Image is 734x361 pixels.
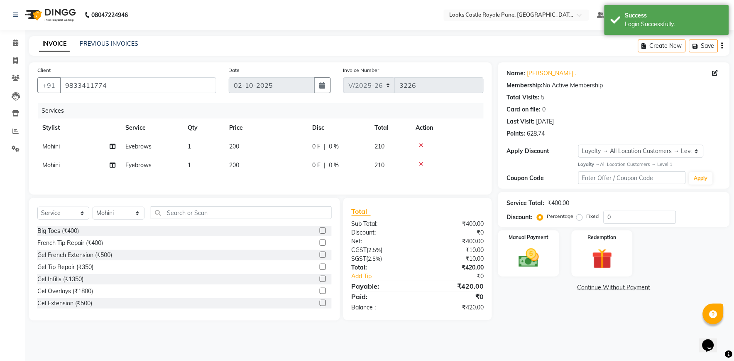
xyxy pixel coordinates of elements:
[418,237,490,246] div: ₹400.00
[699,328,726,353] iframe: chat widget
[42,161,60,169] span: Mohini
[91,3,128,27] b: 08047224946
[60,77,216,93] input: Search by Name/Mobile/Email/Code
[345,263,418,272] div: Total:
[229,143,239,150] span: 200
[418,281,490,291] div: ₹420.00
[418,220,490,228] div: ₹400.00
[151,206,332,219] input: Search or Scan
[352,246,367,254] span: CGST
[506,199,544,208] div: Service Total:
[345,246,418,255] div: ( )
[37,77,61,93] button: +91
[37,287,93,296] div: Gel Overlays (₹1800)
[418,228,490,237] div: ₹0
[343,67,379,74] label: Invoice Number
[689,40,718,52] button: Save
[536,117,554,126] div: [DATE]
[506,147,578,156] div: Apply Discount
[418,303,490,312] div: ₹420.00
[506,213,532,222] div: Discount:
[37,119,120,137] th: Stylist
[352,207,371,216] span: Total
[345,255,418,263] div: ( )
[183,119,224,137] th: Qty
[345,281,418,291] div: Payable:
[329,161,339,170] span: 0 %
[512,246,546,270] img: _cash.svg
[418,263,490,272] div: ₹420.00
[369,119,411,137] th: Total
[345,237,418,246] div: Net:
[125,161,152,169] span: Eyebrows
[188,143,191,150] span: 1
[625,11,723,20] div: Success
[37,67,51,74] label: Client
[430,272,490,281] div: ₹0
[541,93,544,102] div: 5
[542,105,546,114] div: 0
[345,303,418,312] div: Balance :
[37,263,93,272] div: Gel Tip Repair (₹350)
[312,142,321,151] span: 0 F
[307,119,369,137] th: Disc
[411,119,484,137] th: Action
[578,161,600,167] strong: Loyalty →
[506,81,543,90] div: Membership:
[418,255,490,263] div: ₹10.00
[506,129,525,138] div: Points:
[329,142,339,151] span: 0 %
[42,143,60,150] span: Mohini
[224,119,307,137] th: Price
[588,234,617,241] label: Redemption
[506,81,722,90] div: No Active Membership
[509,234,549,241] label: Manual Payment
[345,220,418,228] div: Sub Total:
[37,275,83,284] div: Gel Infills (₹1350)
[586,213,599,220] label: Fixed
[586,246,619,272] img: _gift.svg
[324,142,325,151] span: |
[625,20,723,29] div: Login Successfully.
[120,119,183,137] th: Service
[38,103,490,119] div: Services
[80,40,138,47] a: PREVIOUS INVOICES
[689,172,713,185] button: Apply
[312,161,321,170] span: 0 F
[500,283,728,292] a: Continue Without Payment
[506,69,525,78] div: Name:
[374,143,384,150] span: 210
[418,246,490,255] div: ₹10.00
[39,37,70,52] a: INVOICE
[37,239,103,247] div: French Tip Repair (₹400)
[352,255,367,262] span: SGST
[345,228,418,237] div: Discount:
[638,40,686,52] button: Create New
[345,272,430,281] a: Add Tip
[374,161,384,169] span: 210
[345,292,418,302] div: Paid:
[548,199,569,208] div: ₹400.00
[578,171,686,184] input: Enter Offer / Coupon Code
[418,292,490,302] div: ₹0
[527,129,545,138] div: 628.74
[506,93,539,102] div: Total Visits:
[188,161,191,169] span: 1
[547,213,573,220] label: Percentage
[37,299,92,308] div: Gel Extension (₹500)
[369,247,381,253] span: 2.5%
[506,105,541,114] div: Card on file:
[506,174,578,183] div: Coupon Code
[506,117,534,126] div: Last Visit:
[229,161,239,169] span: 200
[125,143,152,150] span: Eyebrows
[527,69,576,78] a: [PERSON_NAME] .
[21,3,78,27] img: logo
[578,161,722,168] div: All Location Customers → Level 1
[229,67,240,74] label: Date
[37,251,112,260] div: Gel French Extension (₹500)
[37,227,79,235] div: Big Toes (₹400)
[368,255,381,262] span: 2.5%
[324,161,325,170] span: |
